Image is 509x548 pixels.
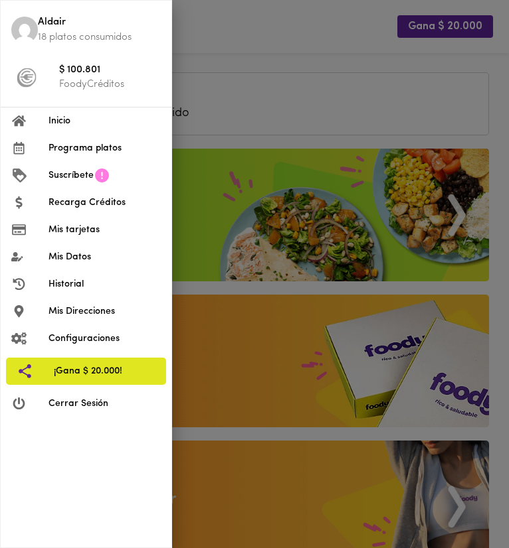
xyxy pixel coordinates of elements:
[49,223,161,237] span: Mis tarjetas
[49,196,161,210] span: Recarga Créditos
[49,397,161,411] span: Cerrar Sesión
[49,114,161,128] span: Inicio
[59,78,161,92] p: FoodyCréditos
[54,364,155,378] span: ¡Gana $ 20.000!
[49,169,94,182] span: Suscríbete
[59,63,161,78] span: $ 100.801
[445,484,509,548] iframe: Messagebird Livechat Widget
[38,15,161,31] span: Aldair
[38,31,161,44] p: 18 platos consumidos
[49,332,161,346] span: Configuraciones
[49,250,161,264] span: Mis Datos
[17,68,37,88] img: foody-creditos-black.png
[49,305,161,318] span: Mis Direcciones
[49,277,161,291] span: Historial
[49,141,161,155] span: Programa platos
